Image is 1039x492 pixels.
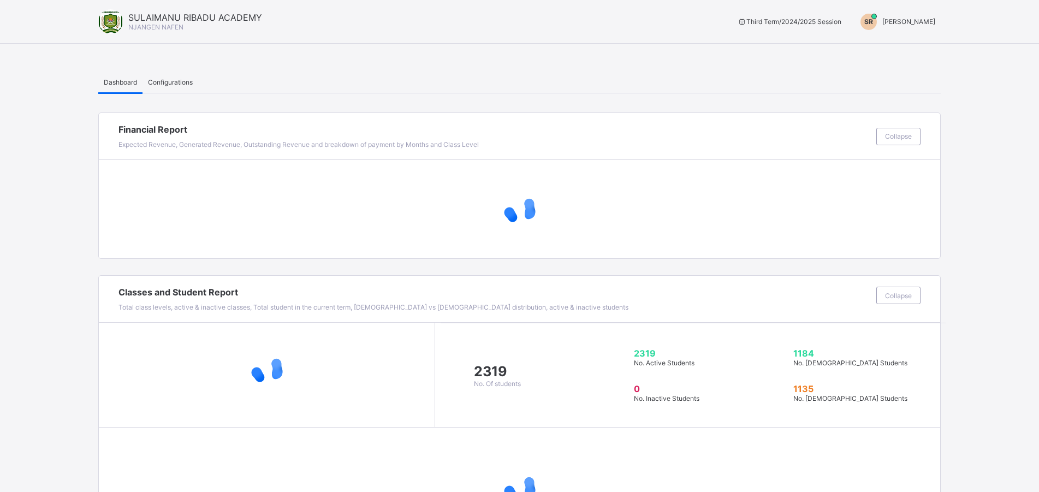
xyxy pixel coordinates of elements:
[118,140,479,149] span: Expected Revenue, Generated Revenue, Outstanding Revenue and breakdown of payment by Months and C...
[118,303,628,311] span: Total class levels, active & inactive classes, Total student in the current term, [DEMOGRAPHIC_DA...
[104,78,137,86] span: Dashboard
[474,380,521,388] span: No. Of students
[118,124,871,135] span: Financial Report
[885,132,912,140] span: Collapse
[474,363,521,380] span: 2319
[128,23,183,31] span: NJANGEN NAFEN
[128,12,262,23] span: SULAIMANU RIBADU ACADEMY
[634,348,759,359] span: 2319
[737,17,841,26] span: session/term information
[793,383,917,394] span: 1135
[634,359,694,367] span: No. Active Students
[793,394,907,402] span: No. [DEMOGRAPHIC_DATA] Students
[118,287,871,298] span: Classes and Student Report
[793,348,917,359] span: 1184
[148,78,193,86] span: Configurations
[634,394,699,402] span: No. Inactive Students
[885,292,912,300] span: Collapse
[864,17,873,26] span: SR
[793,359,907,367] span: No. [DEMOGRAPHIC_DATA] Students
[882,17,935,26] span: [PERSON_NAME]
[634,383,759,394] span: 0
